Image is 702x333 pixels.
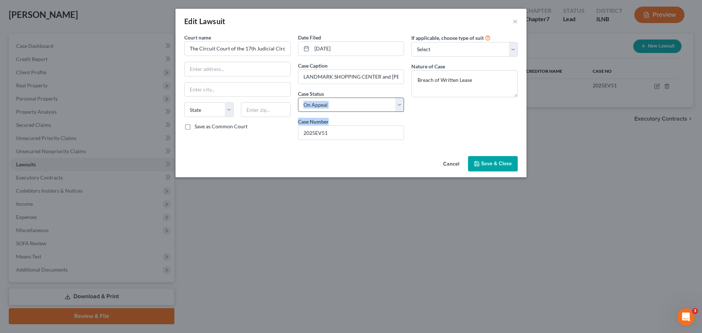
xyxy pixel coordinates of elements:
[298,126,404,140] input: #
[692,308,698,314] span: 3
[184,17,198,26] span: Edit
[468,156,518,171] button: Save & Close
[312,42,404,56] input: MM/DD/YYYY
[437,157,465,171] button: Cancel
[298,62,328,69] label: Case Caption
[184,34,211,41] span: Court name
[481,160,512,167] span: Save & Close
[513,17,518,26] button: ×
[298,118,329,125] label: Case Number
[185,62,290,76] input: Enter address...
[411,63,445,70] label: Nature of Case
[411,34,484,42] label: If applicable, choose type of suit
[298,34,321,41] label: Date Filed
[185,83,290,97] input: Enter city...
[184,41,291,56] input: Search court by name...
[298,91,324,97] span: Case Status
[199,17,226,26] span: Lawsuit
[241,102,290,117] input: Enter zip...
[195,123,248,130] label: Save as Common Court
[677,308,695,326] iframe: Intercom live chat
[298,70,404,84] input: --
